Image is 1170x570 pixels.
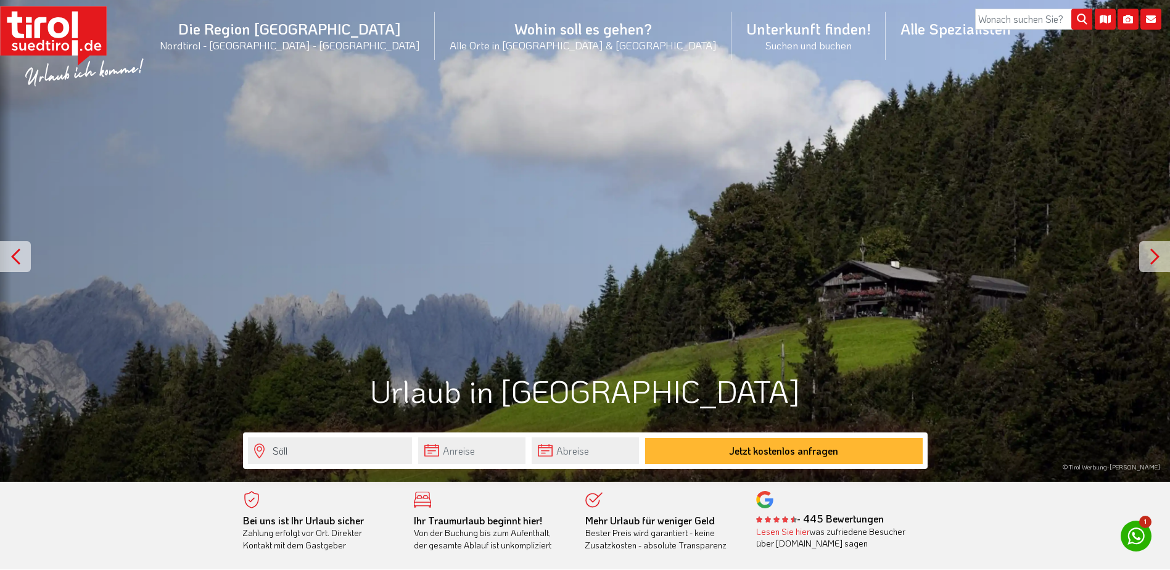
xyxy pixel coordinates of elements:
input: Wonach suchen Sie? [975,9,1092,30]
small: Nordtirol - [GEOGRAPHIC_DATA] - [GEOGRAPHIC_DATA] [160,38,420,52]
i: Fotogalerie [1118,9,1139,30]
div: was zufriedene Besucher über [DOMAIN_NAME] sagen [756,526,909,550]
small: Suchen und buchen [746,38,871,52]
i: Karte öffnen [1095,9,1116,30]
h1: Urlaub in [GEOGRAPHIC_DATA] [243,374,928,408]
input: Abreise [532,437,639,464]
div: Von der Buchung bis zum Aufenthalt, der gesamte Ablauf ist unkompliziert [414,514,567,551]
div: Bester Preis wird garantiert - keine Zusatzkosten - absolute Transparenz [585,514,738,551]
b: Bei uns ist Ihr Urlaub sicher [243,514,364,527]
a: Die Region [GEOGRAPHIC_DATA]Nordtirol - [GEOGRAPHIC_DATA] - [GEOGRAPHIC_DATA] [145,6,435,65]
input: Wo soll's hingehen? [248,437,412,464]
b: - 445 Bewertungen [756,512,884,525]
small: Alle Orte in [GEOGRAPHIC_DATA] & [GEOGRAPHIC_DATA] [450,38,717,52]
a: Lesen Sie hier [756,526,810,537]
a: Wohin soll es gehen?Alle Orte in [GEOGRAPHIC_DATA] & [GEOGRAPHIC_DATA] [435,6,731,65]
input: Anreise [418,437,525,464]
div: Zahlung erfolgt vor Ort. Direkter Kontakt mit dem Gastgeber [243,514,396,551]
a: Alle Spezialisten [886,6,1026,52]
span: 1 [1139,516,1151,528]
a: Unterkunft finden!Suchen und buchen [731,6,886,65]
i: Kontakt [1140,9,1161,30]
button: Jetzt kostenlos anfragen [645,438,923,464]
a: 1 [1121,521,1151,551]
b: Mehr Urlaub für weniger Geld [585,514,715,527]
b: Ihr Traumurlaub beginnt hier! [414,514,542,527]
